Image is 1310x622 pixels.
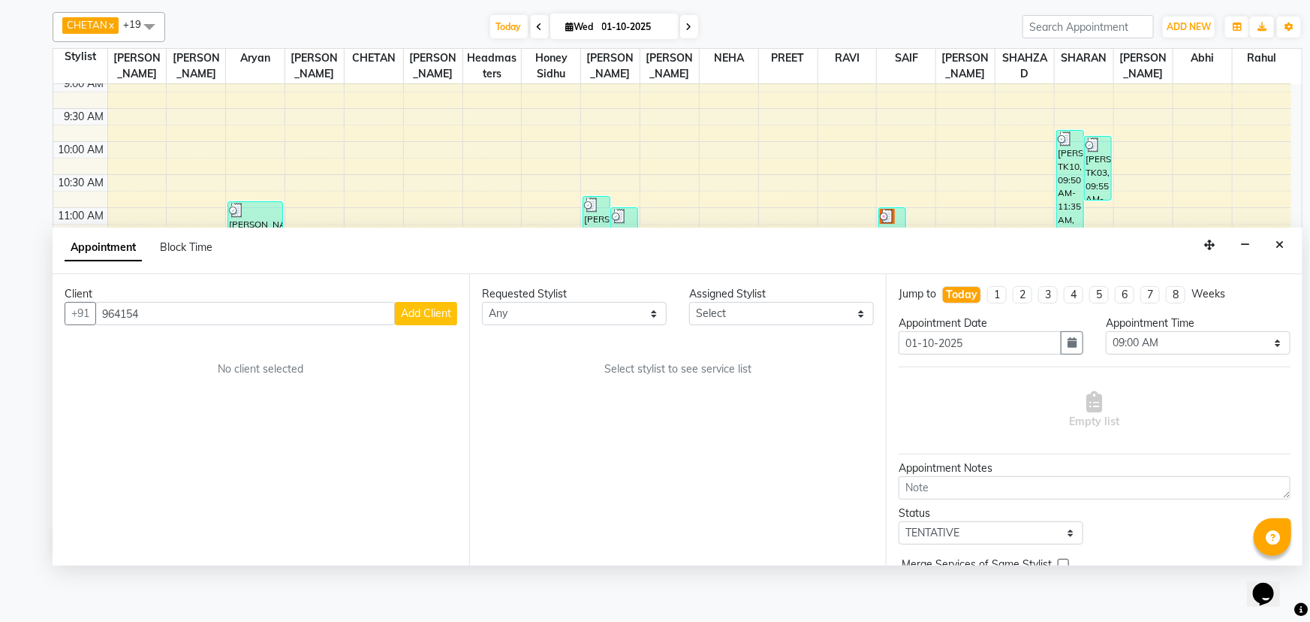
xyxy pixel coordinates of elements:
[522,49,580,83] span: Honey Sidhu
[1069,391,1119,430] span: Empty list
[902,557,1052,575] span: Merge Services of Same Stylist
[1089,286,1109,303] li: 5
[101,361,421,377] div: No client selected
[67,19,107,31] span: CHETAN
[123,18,152,30] span: +19
[228,202,282,249] div: [PERSON_NAME], TK11, 10:55 AM-11:40 AM, SCL - Shampoo and conditioner (with natural dry)
[95,302,395,325] input: Search by Name/Mobile/Email/Code
[899,460,1290,476] div: Appointment Notes
[1055,49,1113,68] span: SHARAN
[562,21,598,32] span: Wed
[1233,49,1291,68] span: Rahul
[490,15,528,38] span: Today
[899,506,1083,521] div: Status
[395,302,457,325] button: Add Client
[1115,286,1134,303] li: 6
[463,49,522,83] span: Headmasters
[1191,286,1225,302] div: Weeks
[1038,286,1058,303] li: 3
[345,49,403,68] span: CHETAN
[65,302,96,325] button: +91
[108,49,167,83] span: [PERSON_NAME]
[879,208,905,337] div: [PERSON_NAME], TK06, 11:00 AM-01:00 PM, GL-essensity - Essensity Global
[689,286,874,302] div: Assigned Stylist
[1269,234,1290,257] button: Close
[1167,21,1211,32] span: ADD NEW
[167,49,225,83] span: [PERSON_NAME]
[598,16,673,38] input: 2025-10-01
[56,175,107,191] div: 10:30 AM
[1173,49,1232,68] span: Abhi
[1106,316,1290,331] div: Appointment Time
[1166,286,1185,303] li: 8
[1163,17,1215,38] button: ADD NEW
[62,109,107,125] div: 9:30 AM
[899,286,936,302] div: Jump to
[65,286,457,302] div: Client
[65,234,142,261] span: Appointment
[482,286,667,302] div: Requested Stylist
[899,331,1062,355] input: yyyy-mm-dd
[285,49,344,83] span: [PERSON_NAME]
[611,208,637,255] div: [PERSON_NAME], TK04, 11:00 AM-11:45 AM, HD - Hair Do
[899,316,1083,331] div: Appointment Date
[987,286,1007,303] li: 1
[1085,137,1111,200] div: [PERSON_NAME], TK03, 09:55 AM-10:55 AM, HCG - Hair Cut by Senior Hair Stylist
[56,142,107,158] div: 10:00 AM
[936,49,995,83] span: [PERSON_NAME]
[1140,286,1160,303] li: 7
[700,49,758,68] span: NEHA
[1022,15,1154,38] input: Search Appointment
[56,208,107,224] div: 11:00 AM
[226,49,285,68] span: Aryan
[604,361,751,377] span: Select stylist to see service list
[1057,131,1083,244] div: [PERSON_NAME], TK10, 09:50 AM-11:35 AM, HCG - Hair Cut by Senior Hair Stylist,BRD - [PERSON_NAME]
[581,49,640,83] span: [PERSON_NAME]
[160,240,212,254] span: Block Time
[995,49,1054,83] span: SHAHZAD
[107,19,114,31] a: x
[583,197,610,261] div: [PERSON_NAME], TK02, 10:50 AM-11:50 AM, MU-HDO - Hairdo
[62,76,107,92] div: 9:00 AM
[759,49,818,68] span: PREET
[1064,286,1083,303] li: 4
[946,287,977,303] div: Today
[818,49,877,68] span: RAVI
[404,49,462,83] span: [PERSON_NAME]
[401,306,451,320] span: Add Client
[640,49,699,83] span: [PERSON_NAME]
[1013,286,1032,303] li: 2
[877,49,935,68] span: SAIF
[53,49,107,65] div: Stylist
[1247,562,1295,607] iframe: chat widget
[1114,49,1173,83] span: [PERSON_NAME]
